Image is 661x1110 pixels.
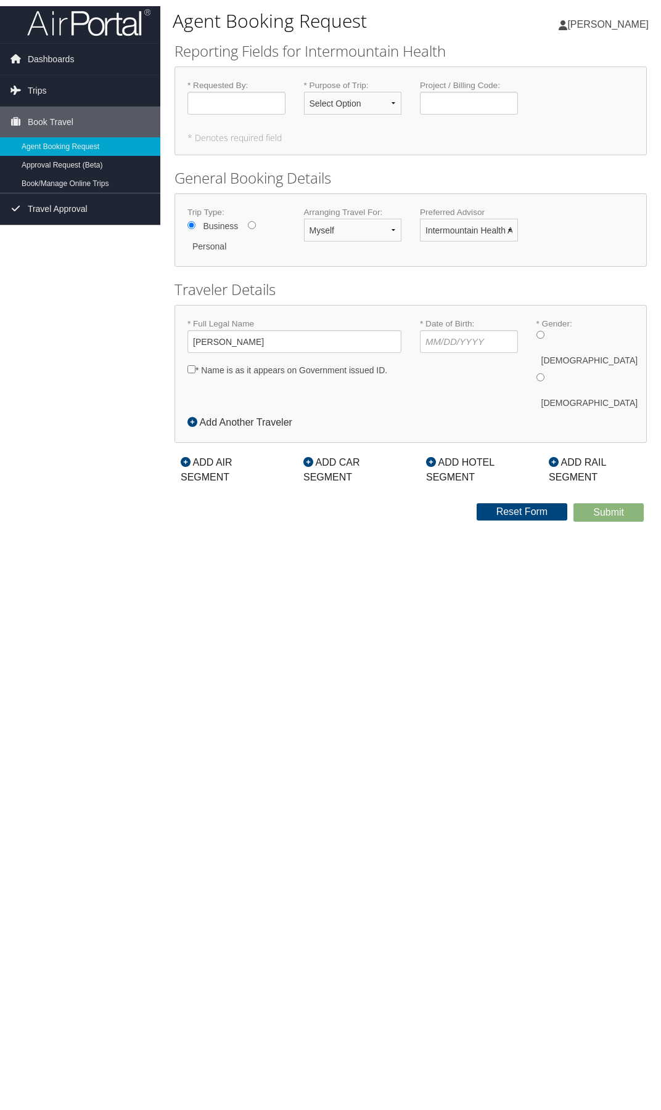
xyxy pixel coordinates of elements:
a: [PERSON_NAME] [559,6,661,43]
label: * Gender: [536,318,634,415]
div: ADD HOTEL SEGMENT [420,455,524,485]
label: * Name is as it appears on Government issued ID. [187,360,387,381]
label: Arranging Travel For: [304,206,402,219]
h5: * Denotes required field [187,134,634,142]
label: Personal [192,240,226,253]
input: * Date of Birth: [420,330,518,353]
span: Book Travel [28,107,73,137]
div: Add Another Traveler [187,415,298,430]
input: * Full Legal Name [187,330,401,353]
span: Travel Approval [28,193,88,224]
button: Submit [573,503,644,522]
label: * Purpose of Trip : [304,79,402,124]
select: * Purpose of Trip: [304,92,402,115]
h2: Reporting Fields for Intermountain Health [174,41,647,62]
label: * Requested By : [187,79,285,115]
input: * Gender:[DEMOGRAPHIC_DATA][DEMOGRAPHIC_DATA] [536,331,544,339]
label: Project / Billing Code : [420,79,518,115]
span: [PERSON_NAME] [567,19,649,30]
img: airportal-logo.png [27,8,150,37]
span: Trips [28,75,47,106]
input: * Name is as it appears on Government issued ID. [187,365,195,373]
span: Dashboards [28,44,75,75]
div: ADD RAIL SEGMENT [543,455,647,485]
input: * Requested By: [187,92,285,115]
h2: General Booking Details [174,168,647,188]
h1: Agent Booking Request [173,8,490,34]
input: Project / Billing Code: [420,92,518,115]
label: * Full Legal Name [187,318,401,353]
div: ADD AIR SEGMENT [174,455,279,485]
label: * Date of Birth: [420,318,518,353]
label: [DEMOGRAPHIC_DATA] [541,349,638,373]
button: Reset Form [477,503,568,521]
h2: Traveler Details [174,279,647,300]
label: Trip Type: [187,206,285,219]
input: * Gender:[DEMOGRAPHIC_DATA][DEMOGRAPHIC_DATA] [536,373,544,381]
div: ADD CAR SEGMENT [297,455,401,485]
label: [DEMOGRAPHIC_DATA] [541,391,638,415]
label: Business [203,220,238,233]
label: Preferred Advisor [420,206,518,219]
